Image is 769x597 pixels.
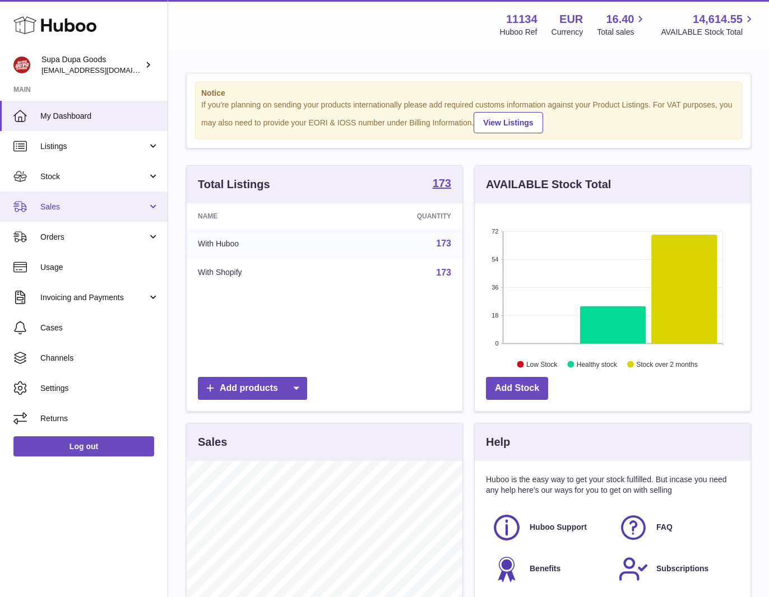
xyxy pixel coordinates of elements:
span: Stock [40,171,147,182]
strong: EUR [559,12,583,27]
strong: 173 [433,178,451,189]
h3: AVAILABLE Stock Total [486,177,611,192]
span: Channels [40,353,159,363]
span: FAQ [656,522,673,533]
a: 173 [433,178,451,191]
text: Low Stock [526,360,558,368]
div: If you're planning on sending your products internationally please add required customs informati... [201,100,736,133]
h3: Help [486,435,510,450]
text: 72 [492,228,498,235]
div: Currency [552,27,583,38]
strong: Notice [201,88,736,99]
span: Usage [40,262,159,273]
text: 36 [492,284,498,291]
span: 16.40 [606,12,634,27]
span: Total sales [597,27,647,38]
p: Huboo is the easy way to get your stock fulfilled. But incase you need any help here's our ways f... [486,474,739,496]
span: Subscriptions [656,563,708,574]
a: Huboo Support [492,512,607,543]
a: View Listings [474,112,543,133]
span: Settings [40,383,159,394]
span: Invoicing and Payments [40,292,147,303]
text: Stock over 2 months [636,360,697,368]
a: 16.40 Total sales [597,12,647,38]
span: Orders [40,232,147,242]
th: Name [187,203,335,229]
span: Listings [40,141,147,152]
text: 54 [492,256,498,263]
text: 0 [495,340,498,347]
span: Returns [40,413,159,424]
a: Log out [13,436,154,456]
a: FAQ [618,512,734,543]
strong: 11134 [506,12,538,27]
h3: Sales [198,435,227,450]
text: 18 [492,312,498,319]
span: 14,614.55 [693,12,743,27]
div: Huboo Ref [500,27,538,38]
th: Quantity [335,203,462,229]
h3: Total Listings [198,177,270,192]
span: [EMAIL_ADDRESS][DOMAIN_NAME] [41,66,165,74]
span: Cases [40,323,159,333]
text: Healthy stock [577,360,618,368]
span: Huboo Support [530,522,587,533]
a: Subscriptions [618,554,734,584]
span: Sales [40,202,147,212]
span: Benefits [530,563,560,574]
a: 14,614.55 AVAILABLE Stock Total [661,12,756,38]
a: Add products [198,377,307,400]
span: AVAILABLE Stock Total [661,27,756,38]
a: 173 [436,268,451,277]
td: With Shopify [187,258,335,287]
span: My Dashboard [40,111,159,122]
a: 173 [436,239,451,248]
a: Add Stock [486,377,548,400]
img: hello@slayalldayofficial.com [13,57,30,73]
div: Supa Dupa Goods [41,54,142,76]
td: With Huboo [187,229,335,258]
a: Benefits [492,554,607,584]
